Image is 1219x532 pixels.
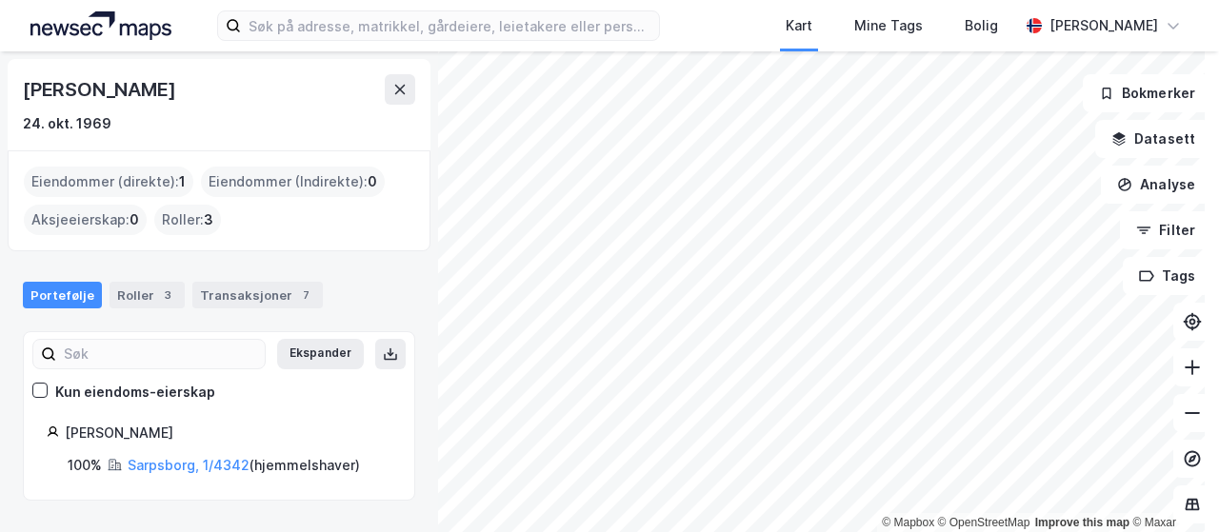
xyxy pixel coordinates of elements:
button: Analyse [1101,166,1211,204]
a: Sarpsborg, 1/4342 [128,457,250,473]
div: Kun eiendoms-eierskap [55,381,215,404]
div: Roller : [154,205,221,235]
span: 0 [368,170,377,193]
div: Transaksjoner [192,282,323,308]
img: logo.a4113a55bc3d86da70a041830d287a7e.svg [30,11,171,40]
div: [PERSON_NAME] [23,74,179,105]
a: Mapbox [882,516,934,529]
button: Tags [1123,257,1211,295]
div: 7 [296,286,315,305]
div: Kart [786,14,812,37]
input: Søk på adresse, matrikkel, gårdeiere, leietakere eller personer [241,11,659,40]
div: 100% [68,454,102,477]
span: 0 [130,208,139,231]
div: [PERSON_NAME] [65,422,391,444]
div: Roller [110,282,185,308]
div: Mine Tags [854,14,923,37]
div: ( hjemmelshaver ) [128,454,360,477]
div: Kontrollprogram for chat [1124,441,1219,532]
div: 24. okt. 1969 [23,112,111,135]
button: Datasett [1095,120,1211,158]
span: 1 [179,170,186,193]
a: OpenStreetMap [938,516,1030,529]
button: Filter [1120,211,1211,249]
div: Eiendommer (direkte) : [24,167,193,197]
button: Bokmerker [1083,74,1211,112]
span: 3 [204,208,213,231]
button: Ekspander [277,339,364,369]
div: [PERSON_NAME] [1049,14,1158,37]
div: Aksjeeierskap : [24,205,147,235]
div: 3 [158,286,177,305]
input: Søk [56,340,265,368]
iframe: Chat Widget [1124,441,1219,532]
div: Portefølje [23,282,102,308]
div: Eiendommer (Indirekte) : [201,167,385,197]
div: Bolig [965,14,998,37]
a: Improve this map [1035,516,1129,529]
